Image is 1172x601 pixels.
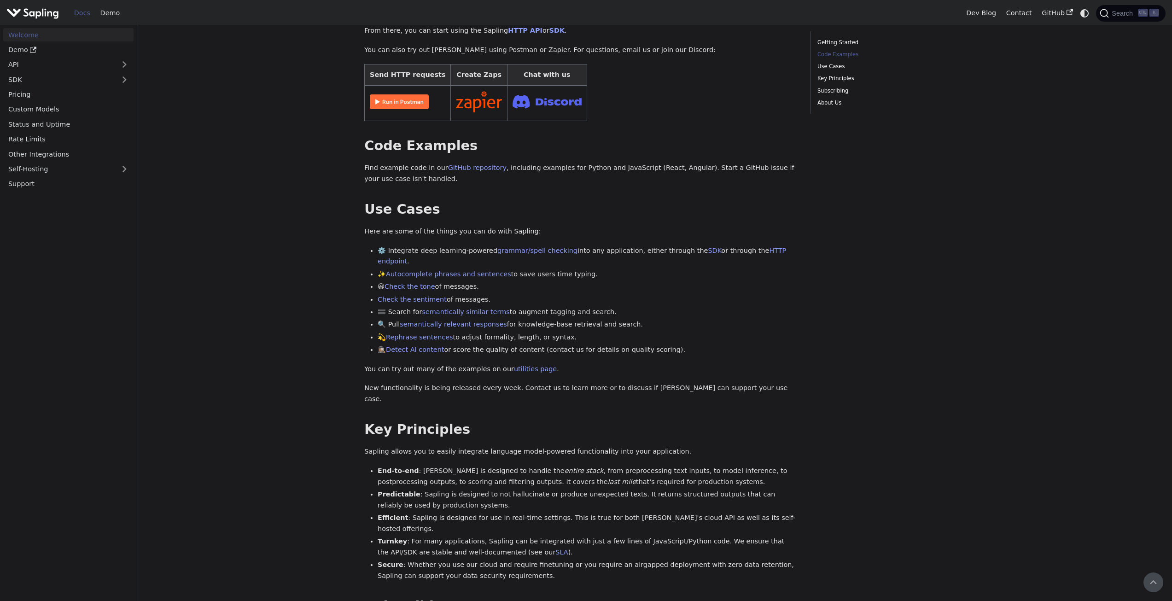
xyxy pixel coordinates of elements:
a: Use Cases [817,62,942,71]
a: GitHub [1037,6,1078,20]
a: Subscribing [817,87,942,95]
h2: Use Cases [364,201,797,218]
a: Demo [3,43,134,57]
li: : Whether you use our cloud and require finetuning or you require an airgapped deployment with ze... [378,560,797,582]
strong: Secure [378,561,403,568]
th: Create Zaps [451,64,507,86]
a: Check the sentiment [378,296,447,303]
a: grammar/spell checking [497,247,577,254]
p: Here are some of the things you can do with Sapling: [364,226,797,237]
button: Scroll back to top [1143,572,1163,592]
img: Sapling.ai [6,6,59,20]
li: 💫 to adjust formality, length, or syntax. [378,332,797,343]
strong: Efficient [378,514,408,521]
strong: End-to-end [378,467,419,474]
img: Join Discord [513,92,582,111]
a: GitHub repository [448,164,507,171]
th: Chat with us [507,64,587,86]
em: last mile [608,478,636,485]
button: Expand sidebar category 'SDK' [115,73,134,86]
li: of messages. [378,294,797,305]
p: New functionality is being released every week. Contact us to learn more or to discuss if [PERSON... [364,383,797,405]
a: Autocomplete phrases and sentences [386,270,511,278]
li: : Sapling is designed for use in real-time settings. This is true for both [PERSON_NAME]'s cloud ... [378,513,797,535]
a: Support [3,177,134,191]
a: Code Examples [817,50,942,59]
a: Detect AI content [386,346,444,353]
a: Custom Models [3,103,134,116]
a: Self-Hosting [3,163,134,176]
strong: Predictable [378,490,420,498]
strong: Turnkey [378,537,407,545]
a: Getting Started [817,38,942,47]
a: API [3,58,115,71]
a: Rate Limits [3,133,134,146]
li: 🕵🏽‍♀️ or score the quality of content (contact us for details on quality scoring). [378,344,797,356]
li: : For many applications, Sapling can be integrated with just a few lines of JavaScript/Python cod... [378,536,797,558]
li: 🔍 Pull for knowledge-base retrieval and search. [378,319,797,330]
h2: Code Examples [364,138,797,154]
a: Sapling.ai [6,6,62,20]
p: Sapling allows you to easily integrate language model-powered functionality into your application. [364,446,797,457]
li: ✨ to save users time typing. [378,269,797,280]
p: Find example code in our , including examples for Python and JavaScript (React, Angular). Start a... [364,163,797,185]
a: SDK [549,27,565,34]
a: Demo [95,6,125,20]
a: Contact [1001,6,1037,20]
a: Dev Blog [961,6,1001,20]
a: Rephrase sentences [386,333,453,341]
a: About Us [817,99,942,107]
a: SDK [708,247,721,254]
a: Docs [69,6,95,20]
span: Search [1109,10,1138,17]
a: Status and Uptime [3,117,134,131]
a: Key Principles [817,74,942,83]
a: SLA [555,548,568,556]
th: Send HTTP requests [365,64,451,86]
li: ⚙️ Integrate deep learning-powered into any application, either through the or through the . [378,245,797,268]
li: : Sapling is designed to not hallucinate or produce unexpected texts. It returns structured outpu... [378,489,797,511]
a: Check the tone [385,283,435,290]
a: semantically similar terms [422,308,509,315]
a: semantically relevant responses [400,321,507,328]
a: Pricing [3,88,134,101]
li: 🟰 Search for to augment tagging and search. [378,307,797,318]
p: From there, you can start using the Sapling or . [364,25,797,36]
a: Other Integrations [3,147,134,161]
a: HTTP API [508,27,542,34]
li: 😀 of messages. [378,281,797,292]
kbd: K [1149,9,1159,17]
h2: Key Principles [364,421,797,438]
img: Run in Postman [370,94,429,109]
li: : [PERSON_NAME] is designed to handle the , from preprocessing text inputs, to model inference, t... [378,466,797,488]
a: SDK [3,73,115,86]
img: Connect in Zapier [456,91,502,112]
button: Search (Ctrl+K) [1096,5,1165,22]
p: You can also try out [PERSON_NAME] using Postman or Zapier. For questions, email us or join our D... [364,45,797,56]
a: Welcome [3,28,134,41]
em: entire stack [565,467,604,474]
p: You can try out many of the examples on our . [364,364,797,375]
button: Switch between dark and light mode (currently system mode) [1078,6,1091,20]
button: Expand sidebar category 'API' [115,58,134,71]
a: utilities page [514,365,557,373]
